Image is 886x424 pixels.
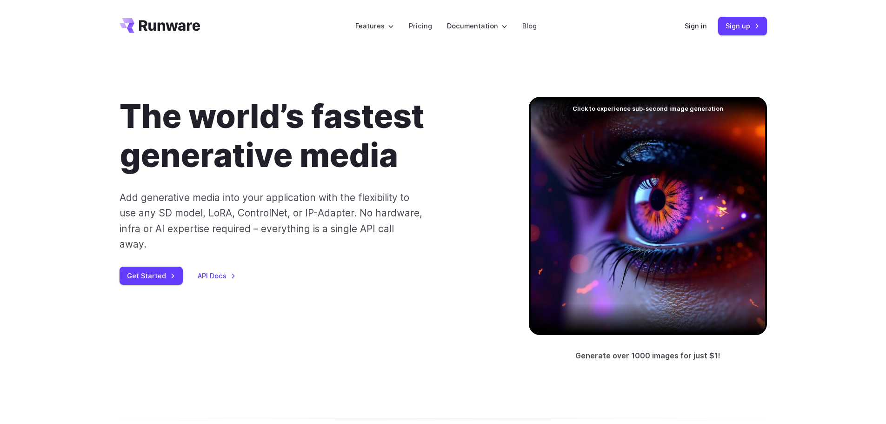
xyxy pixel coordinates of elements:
[522,20,537,31] a: Blog
[120,190,423,252] p: Add generative media into your application with the flexibility to use any SD model, LoRA, Contro...
[685,20,707,31] a: Sign in
[120,97,499,175] h1: The world’s fastest generative media
[355,20,394,31] label: Features
[198,270,236,281] a: API Docs
[447,20,507,31] label: Documentation
[120,267,183,285] a: Get Started
[120,18,200,33] a: Go to /
[575,350,720,362] p: Generate over 1000 images for just $1!
[409,20,432,31] a: Pricing
[718,17,767,35] a: Sign up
